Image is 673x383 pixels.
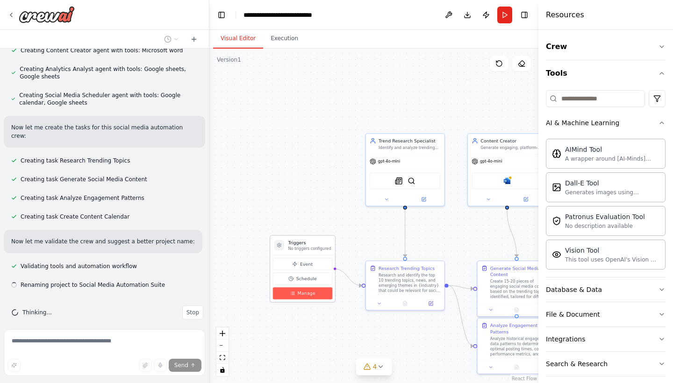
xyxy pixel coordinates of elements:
[378,159,401,164] span: gpt-4o-mini
[546,135,666,277] div: AI & Machine Learning
[379,138,440,144] div: Trend Research Specialist
[216,352,229,364] button: fit view
[356,358,392,376] button: 4
[402,210,408,257] g: Edge from b1458824-5b7b-4d2a-a4a3-d772be742bc3 to aed33bbc-e38a-4d23-9d76-e48ee3e16b5c
[373,362,377,371] span: 4
[160,34,183,45] button: Switch to previous chat
[379,273,440,293] div: Research and identify the top 10 trending topics, news, and emerging themes in {industry} that co...
[504,210,520,257] g: Edge from c100abf8-abb5-4871-b757-a5b00d2c087b to 7bf22d00-01aa-4c6b-90e1-535591da24c7
[19,92,198,106] span: Creating Social Media Scheduler agent with tools: Google calendar, Google sheets
[546,359,608,369] div: Search & Research
[169,359,201,372] button: Send
[7,359,21,372] button: Improve this prompt
[20,65,198,80] span: Creating Analytics Analyst agent with tools: Google sheets, Google sheets
[490,322,552,335] div: Analyze Engagement Patterns
[490,336,552,357] div: Analyze historical engagement data patterns to determine optimal posting times, content performan...
[546,111,666,135] button: AI & Machine Learning
[288,240,331,246] h3: Triggers
[182,305,203,319] button: Stop
[552,183,561,192] img: Dalletool
[186,34,201,45] button: Start a new chat
[216,340,229,352] button: zoom out
[365,133,444,206] div: Trend Research SpecialistIdentify and analyze trending topics in {industry} using news search and...
[243,10,337,20] nav: breadcrumb
[273,258,332,270] button: Event
[546,9,584,21] h4: Resources
[216,364,229,376] button: toggle interactivity
[273,273,332,285] button: Schedule
[565,256,659,263] div: This tool uses OpenAI's Vision API to describe the contents of an image.
[448,282,473,291] g: Edge from aed33bbc-e38a-4d23-9d76-e48ee3e16b5c to 7bf22d00-01aa-4c6b-90e1-535591da24c7
[546,34,666,60] button: Crew
[334,266,362,289] g: Edge from triggers to aed33bbc-e38a-4d23-9d76-e48ee3e16b5c
[298,290,315,297] span: Manage
[546,334,585,344] div: Integrations
[379,265,435,271] div: Research Trending Topics
[546,60,666,86] button: Tools
[508,196,544,203] button: Open in side panel
[19,6,75,23] img: Logo
[503,363,530,371] button: No output available
[531,306,553,313] button: Open in side panel
[379,145,440,150] div: Identify and analyze trending topics in {industry} using news search and web research to discover...
[546,327,666,351] button: Integrations
[546,277,666,302] button: Database & Data
[552,250,561,259] img: Visiontool
[565,155,659,163] div: A wrapper around [AI-Minds]([URL][DOMAIN_NAME]). Useful for when you need answers to questions fr...
[546,352,666,376] button: Search & Research
[213,29,263,49] button: Visual Editor
[296,276,317,282] span: Schedule
[503,177,511,184] img: Microsoft word
[21,281,165,289] span: Renaming project to Social Media Automation Suite
[21,157,130,164] span: Creating task Research Trending Topics
[300,261,313,267] span: Event
[490,279,552,299] div: Create 15-20 pieces of engaging social media content based on the trending topics identified, tai...
[546,302,666,326] button: File & Document
[477,318,556,375] div: Analyze Engagement PatternsAnalyze historical engagement data patterns to determine optimal posti...
[565,189,659,196] div: Generates images using OpenAI's Dall-E model.
[565,145,659,154] div: AIMind Tool
[216,327,229,376] div: React Flow controls
[270,235,336,303] div: TriggersNo triggers configuredEventScheduleManage
[420,300,442,307] button: Open in side panel
[408,177,415,184] img: BraveSearchTool
[546,310,600,319] div: File & Document
[21,213,129,220] span: Creating task Create Content Calendar
[217,56,241,64] div: Version 1
[565,222,645,230] div: No description available
[546,118,619,128] div: AI & Machine Learning
[565,212,645,221] div: Patronus Evaluation Tool
[406,196,442,203] button: Open in side panel
[546,285,602,294] div: Database & Data
[186,309,199,316] span: Stop
[215,8,228,21] button: Hide left sidebar
[216,327,229,340] button: zoom in
[365,261,444,311] div: Research Trending TopicsResearch and identify the top 10 trending topics, news, and emerging them...
[477,261,556,317] div: Generate Social Media ContentCreate 15-20 pieces of engaging social media content based on the tr...
[273,287,332,299] button: Manage
[467,133,547,206] div: Content CreatorGenerate engaging, platform-specific social media content including posts, caption...
[263,29,306,49] button: Execution
[174,362,188,369] span: Send
[21,176,147,183] span: Creating task Generate Social Media Content
[11,123,198,140] p: Now let me create the tasks for this social media automation crew:
[552,149,561,158] img: Aimindtool
[392,300,419,307] button: No output available
[512,376,537,381] a: React Flow attribution
[448,282,473,349] g: Edge from aed33bbc-e38a-4d23-9d76-e48ee3e16b5c to 3e9c77bf-f90b-4704-b700-0d86427caf46
[21,262,137,270] span: Validating tools and automation workflow
[395,177,402,184] img: SerplyNewsSearchTool
[552,216,561,226] img: Patronusevaltool
[154,359,167,372] button: Click to speak your automation idea
[480,145,542,150] div: Generate engaging, platform-specific social media content including posts, captions, and hashtags...
[480,138,542,144] div: Content Creator
[21,47,183,54] span: Creating Content Creator agent with tools: Microsoft word
[21,194,144,202] span: Creating task Analyze Engagement Patterns
[480,159,502,164] span: gpt-4o-mini
[565,246,659,255] div: Vision Tool
[11,237,195,246] p: Now let me validate the crew and suggest a better project name:
[518,8,531,21] button: Hide right sidebar
[139,359,152,372] button: Upload files
[565,178,659,188] div: Dall-E Tool
[288,246,331,251] p: No triggers configured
